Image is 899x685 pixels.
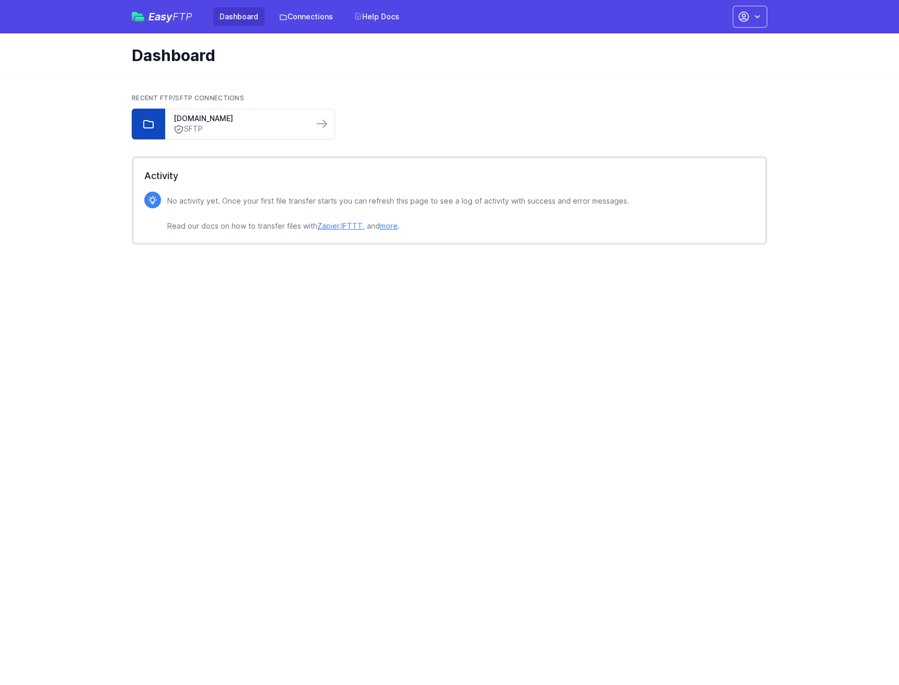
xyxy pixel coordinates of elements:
[132,12,144,21] img: easyftp_logo.png
[348,7,406,26] a: Help Docs
[174,124,305,135] a: SFTP
[341,221,363,230] a: IFTTT
[148,11,192,22] span: Easy
[380,221,398,230] a: more
[317,221,339,230] a: Zapier
[172,10,192,23] span: FTP
[132,11,192,22] a: EasyFTP
[167,195,629,232] p: No activity yet. Once your first file transfer starts you can refresh this page to see a log of a...
[273,7,339,26] a: Connections
[174,113,305,124] a: [DOMAIN_NAME]
[132,94,767,102] h2: Recent FTP/SFTP Connections
[132,46,759,65] h1: Dashboard
[144,169,755,183] h2: Activity
[213,7,264,26] a: Dashboard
